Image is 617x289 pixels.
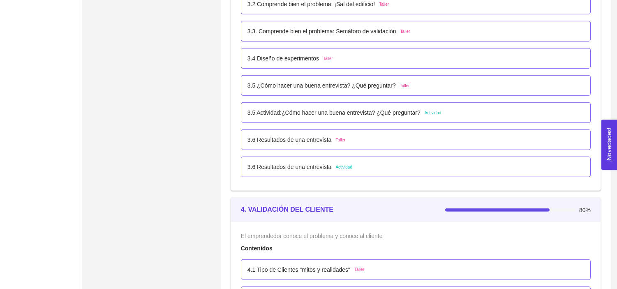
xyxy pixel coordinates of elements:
[601,120,617,170] button: Open Feedback Widget
[335,164,352,171] span: Actividad
[335,137,345,143] span: Taller
[425,110,441,116] span: Actividad
[400,83,410,89] span: Taller
[247,27,396,36] p: 3.3. Comprende bien el problema: Semáforo de validación
[247,135,332,144] p: 3.6 Resultados de una entrevista
[400,28,410,35] span: Taller
[241,233,383,239] span: El emprendedor conoce el problema y conoce al cliente
[354,266,364,273] span: Taller
[247,265,350,274] p: 4.1 Tipo de Clientes "mitos y realidades"
[247,108,421,117] p: 3.5 Actividad:¿Cómo hacer una buena entrevista? ¿Qué preguntar?
[379,1,389,8] span: Taller
[241,245,273,252] strong: Contenidos
[247,81,396,90] p: 3.5 ¿Cómo hacer una buena entrevista? ¿Qué preguntar?
[247,54,319,63] p: 3.4 Diseño de experimentos
[247,162,332,171] p: 3.6 Resultados de una entrevista
[323,55,333,62] span: Taller
[579,207,591,213] span: 80%
[241,206,333,213] strong: 4. VALIDACIÓN DEL CLIENTE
